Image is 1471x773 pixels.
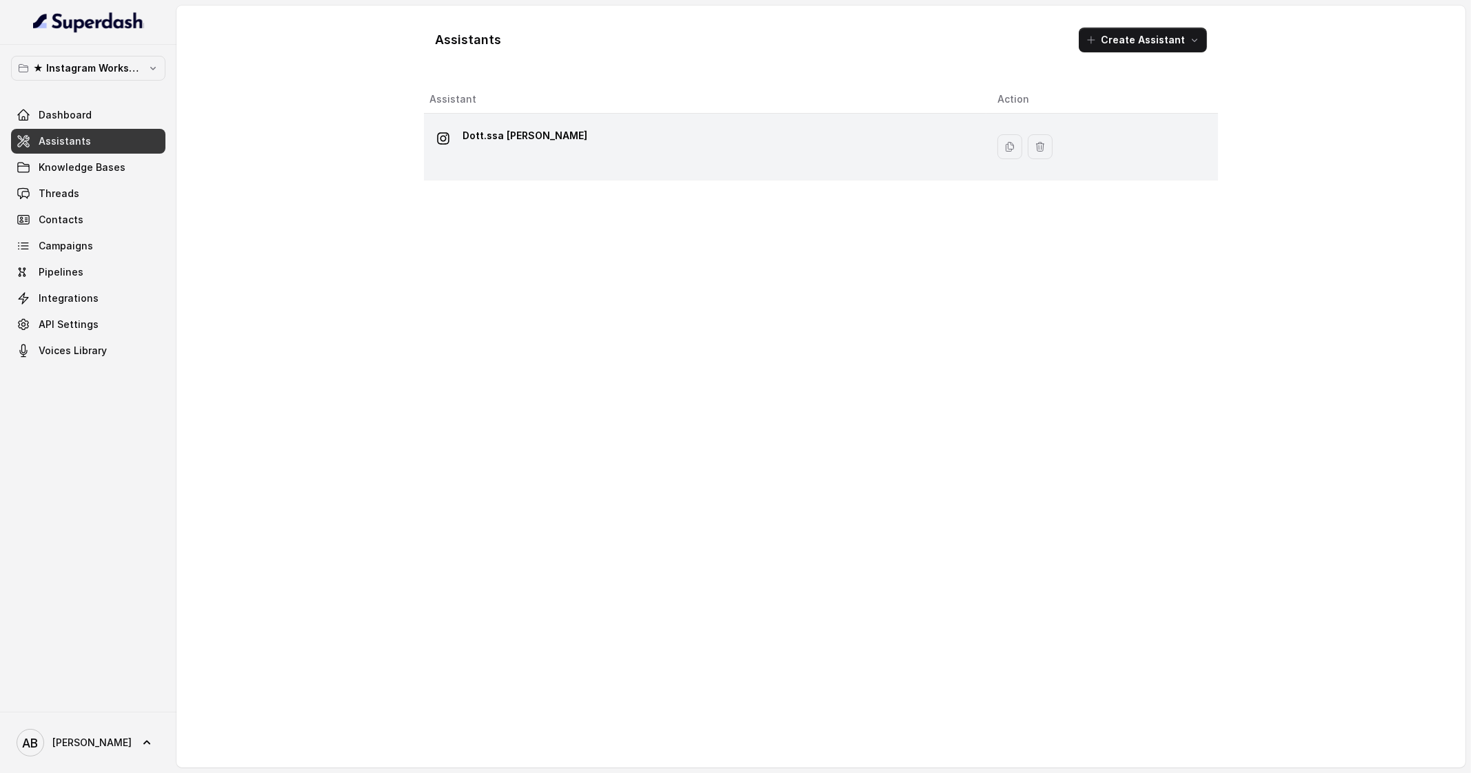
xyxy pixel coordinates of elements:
th: Action [986,85,1218,114]
span: Contacts [39,213,83,227]
a: Assistants [11,129,165,154]
h1: Assistants [435,29,501,51]
text: AB [23,736,39,750]
span: Pipelines [39,265,83,279]
a: Dashboard [11,103,165,127]
span: Integrations [39,291,99,305]
a: Contacts [11,207,165,232]
span: Assistants [39,134,91,148]
a: Voices Library [11,338,165,363]
a: API Settings [11,312,165,337]
span: API Settings [39,318,99,331]
img: light.svg [33,11,144,33]
button: ★ Instagram Workspace [11,56,165,81]
p: Dott.ssa [PERSON_NAME] [463,125,587,147]
span: Campaigns [39,239,93,253]
button: Create Assistant [1079,28,1207,52]
th: Assistant [424,85,986,114]
a: Campaigns [11,234,165,258]
a: Threads [11,181,165,206]
a: Integrations [11,286,165,311]
span: Voices Library [39,344,107,358]
span: Threads [39,187,79,200]
span: Knowledge Bases [39,161,125,174]
a: Pipelines [11,260,165,285]
span: Dashboard [39,108,92,122]
a: [PERSON_NAME] [11,723,165,762]
span: [PERSON_NAME] [52,736,132,750]
p: ★ Instagram Workspace [33,60,143,76]
a: Knowledge Bases [11,155,165,180]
